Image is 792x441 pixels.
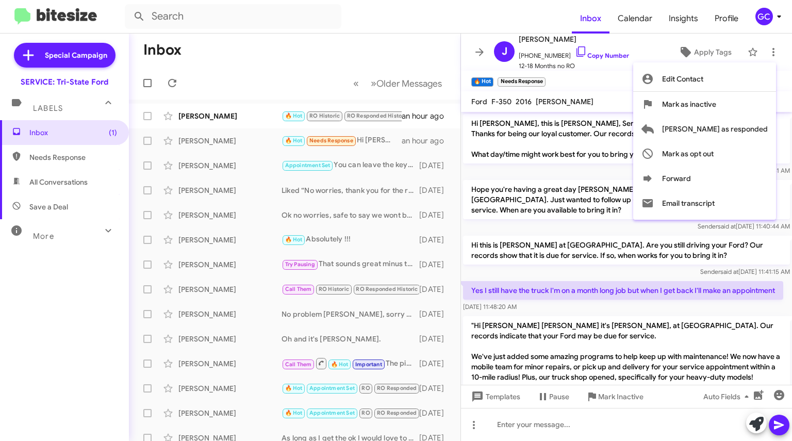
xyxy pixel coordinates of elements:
[662,67,703,91] span: Edit Contact
[662,117,768,141] span: [PERSON_NAME] as responded
[633,166,776,191] button: Forward
[662,92,716,117] span: Mark as inactive
[633,191,776,216] button: Email transcript
[662,141,714,166] span: Mark as opt out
